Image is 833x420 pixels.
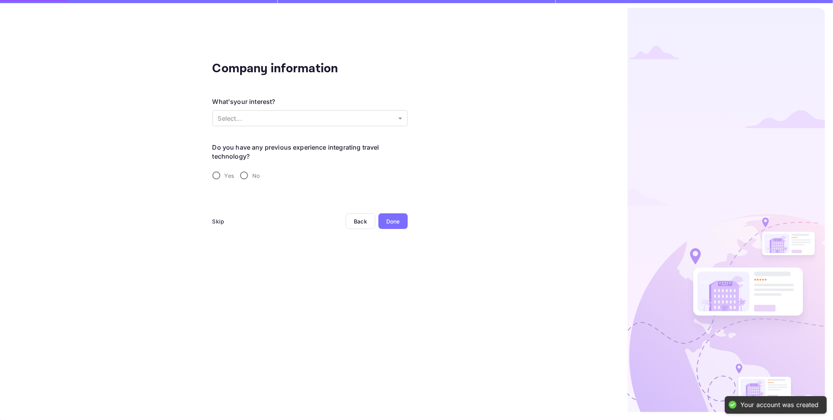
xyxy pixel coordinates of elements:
div: travel-experience [212,167,408,184]
img: logo [617,8,825,412]
p: Select... [218,114,395,123]
span: Yes [225,172,234,180]
legend: Do you have any previous experience integrating travel technology? [212,143,408,161]
div: Back [354,218,367,225]
div: Your account was created [740,401,819,409]
div: Without label [212,110,408,126]
div: Skip [212,217,225,225]
div: Done [386,217,400,225]
div: What's your interest? [212,97,275,106]
span: No [252,172,260,180]
div: Company information [212,59,369,78]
